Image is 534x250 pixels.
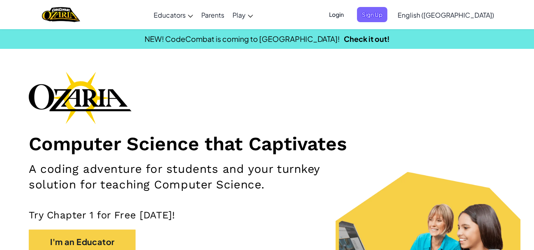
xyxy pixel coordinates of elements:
span: Educators [154,11,186,19]
span: Play [232,11,246,19]
span: English ([GEOGRAPHIC_DATA]) [398,11,494,19]
button: Login [324,7,349,22]
img: Home [42,6,80,23]
button: Sign Up [357,7,387,22]
a: Ozaria by CodeCombat logo [42,6,80,23]
a: Play [228,4,257,26]
a: Parents [197,4,228,26]
a: Educators [150,4,197,26]
p: Try Chapter 1 for Free [DATE]! [29,209,505,221]
span: NEW! CodeCombat is coming to [GEOGRAPHIC_DATA]! [145,34,340,44]
h1: Computer Science that Captivates [29,132,505,155]
a: English ([GEOGRAPHIC_DATA]) [394,4,498,26]
h2: A coding adventure for students and your turnkey solution for teaching Computer Science. [29,161,348,193]
img: Ozaria branding logo [29,71,131,124]
a: Check it out! [344,34,390,44]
